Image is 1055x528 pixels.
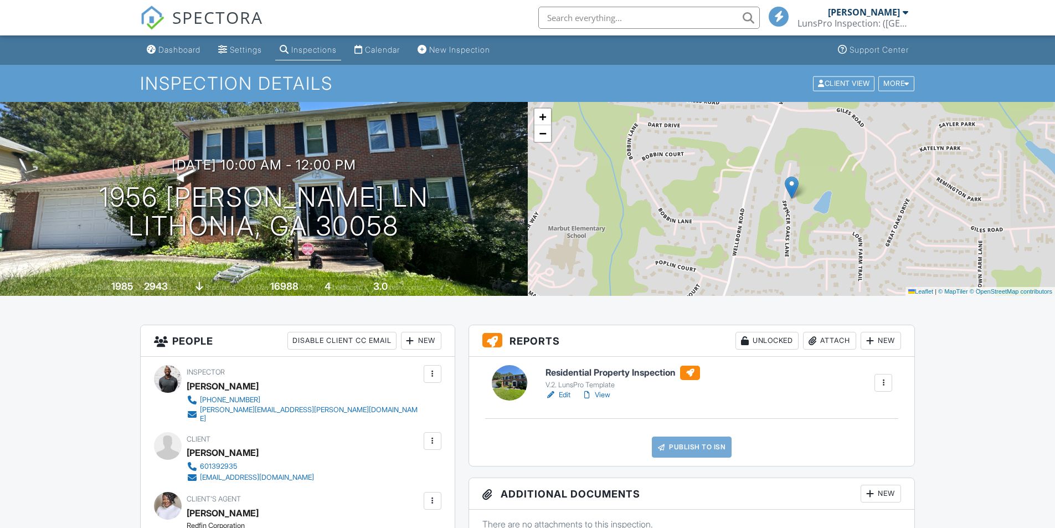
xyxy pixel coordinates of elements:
div: [EMAIL_ADDRESS][DOMAIN_NAME] [200,473,314,482]
span: bathrooms [389,283,421,291]
div: Unlocked [735,332,799,350]
span: Built [97,283,110,291]
span: | [935,288,936,295]
a: Residential Property Inspection V.2. LunsPro Template [545,366,700,390]
a: [EMAIL_ADDRESS][DOMAIN_NAME] [187,472,314,483]
span: basement [205,283,235,291]
a: © MapTiler [938,288,968,295]
span: sq.ft. [300,283,314,291]
input: Search everything... [538,7,760,29]
div: Disable Client CC Email [287,332,397,350]
h1: Inspection Details [140,74,915,93]
div: 601392935 [200,462,237,471]
span: sq. ft. [169,283,185,291]
a: Zoom in [534,109,551,125]
span: Client's Agent [187,495,241,503]
span: SPECTORA [172,6,263,29]
a: 601392935 [187,461,314,472]
div: 1985 [111,280,133,292]
a: Dashboard [142,40,205,60]
a: [PHONE_NUMBER] [187,394,421,406]
a: Support Center [833,40,913,60]
a: View [581,389,610,401]
div: Client View [813,76,874,91]
a: New Inspection [413,40,495,60]
a: Inspections [275,40,341,60]
div: 4 [325,280,331,292]
div: [PERSON_NAME][EMAIL_ADDRESS][PERSON_NAME][DOMAIN_NAME] [200,406,421,423]
img: Marker [785,176,799,199]
div: 3.0 [373,280,388,292]
div: [PERSON_NAME] [187,505,259,521]
span: bedrooms [332,283,363,291]
div: [PERSON_NAME] [828,7,900,18]
div: 16988 [270,280,299,292]
img: The Best Home Inspection Software - Spectora [140,6,164,30]
span: + [539,110,546,124]
a: Zoom out [534,125,551,142]
div: Attach [803,332,856,350]
a: SPECTORA [140,15,263,38]
div: New [401,332,441,350]
h3: Additional Documents [469,478,915,510]
a: Leaflet [908,288,933,295]
h6: Residential Property Inspection [545,366,700,380]
div: Calendar [365,45,400,54]
div: V.2. LunsPro Template [545,381,700,389]
div: Settings [230,45,262,54]
div: [PERSON_NAME] [187,444,259,461]
a: Calendar [350,40,404,60]
a: Publish to ISN [652,437,732,458]
span: Inspector [187,368,225,376]
div: More [878,76,914,91]
div: New [861,332,901,350]
div: Dashboard [158,45,200,54]
span: Client [187,435,210,443]
a: © OpenStreetMap contributors [970,288,1052,295]
div: New [861,485,901,503]
h3: People [141,325,455,357]
a: Edit [545,389,570,401]
a: Settings [214,40,266,60]
div: LunsPro Inspection: (Atlanta) [797,18,908,29]
a: Client View [812,79,877,87]
a: [PERSON_NAME][EMAIL_ADDRESS][PERSON_NAME][DOMAIN_NAME] [187,406,421,423]
div: Support Center [850,45,909,54]
div: New Inspection [429,45,490,54]
div: Inspections [291,45,337,54]
h1: 1956 [PERSON_NAME] Ln Lithonia, GA 30058 [99,183,429,242]
div: [PERSON_NAME] [187,378,259,394]
div: [PHONE_NUMBER] [200,396,260,404]
span: − [539,126,546,140]
div: 2943 [144,280,168,292]
h3: Reports [469,325,915,357]
span: Lot Size [245,283,269,291]
h3: [DATE] 10:00 am - 12:00 pm [172,157,356,172]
